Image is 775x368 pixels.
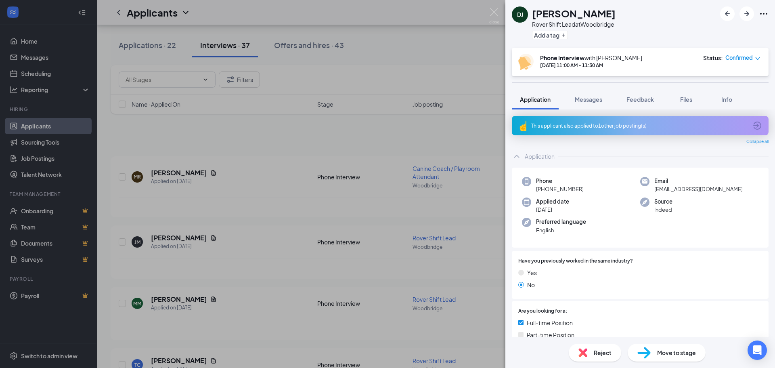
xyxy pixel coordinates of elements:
[654,198,672,206] span: Source
[518,307,567,315] span: Are you looking for a:
[742,9,752,19] svg: ArrowRight
[536,185,584,193] span: [PHONE_NUMBER]
[536,198,569,206] span: Applied date
[746,139,769,145] span: Collapse all
[626,96,654,103] span: Feedback
[536,206,569,214] span: [DATE]
[525,152,555,160] div: Application
[531,122,748,129] div: This applicant also applied to 1 other job posting(s)
[748,341,767,360] div: Open Intercom Messenger
[532,31,568,39] button: PlusAdd a tag
[725,54,753,62] span: Confirmed
[512,151,522,161] svg: ChevronUp
[532,6,616,20] h1: [PERSON_NAME]
[594,348,612,357] span: Reject
[540,62,642,69] div: [DATE] 11:00 AM - 11:30 AM
[680,96,692,103] span: Files
[561,33,566,38] svg: Plus
[723,9,732,19] svg: ArrowLeftNew
[657,348,696,357] span: Move to stage
[739,6,754,21] button: ArrowRight
[532,20,616,28] div: Rover Shift Lead at Woodbridge
[752,121,762,130] svg: ArrowCircle
[703,54,723,62] div: Status :
[527,268,537,277] span: Yes
[654,177,743,185] span: Email
[536,177,584,185] span: Phone
[654,185,743,193] span: [EMAIL_ADDRESS][DOMAIN_NAME]
[517,11,523,19] div: DJ
[720,6,735,21] button: ArrowLeftNew
[536,218,586,226] span: Preferred language
[518,257,633,265] span: Have you previously worked in the same industry?
[575,96,602,103] span: Messages
[536,226,586,234] span: English
[527,280,535,289] span: No
[540,54,584,61] b: Phone Interview
[755,56,760,61] span: down
[527,330,574,339] span: Part-time Position
[721,96,732,103] span: Info
[759,9,769,19] svg: Ellipses
[540,54,642,62] div: with [PERSON_NAME]
[527,318,573,327] span: Full-time Position
[520,96,551,103] span: Application
[654,206,672,214] span: Indeed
